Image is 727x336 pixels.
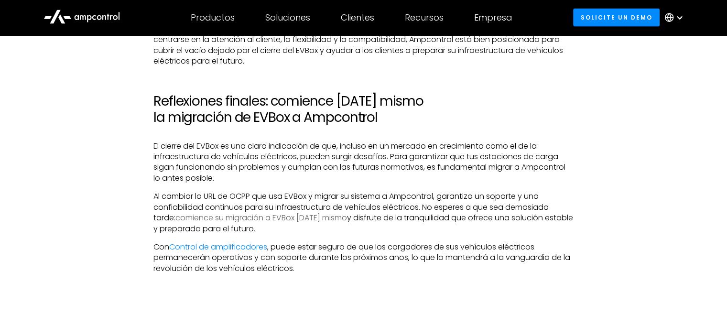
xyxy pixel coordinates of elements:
div: Productos [191,12,235,23]
div: Soluciones [265,12,310,23]
p: Al cambiar la URL de OCPP que usa EVBox y migrar su sistema a Ampcontrol, garantiza un soporte y ... [153,191,574,234]
p: Con , puede estar seguro de que los cargadores de sus vehículos eléctricos permanecerán operativo... [153,242,574,274]
div: Empresa [474,12,512,23]
div: Clientes [341,12,374,23]
p: Sin embargo, esto representa una oportunidad para que empresas confiables e innovadoras como Ampc... [153,13,574,66]
a: Solicite un demo [573,9,660,26]
h2: Reflexiones finales: comience [DATE] mismo la migración de EVBox a Ampcontrol [153,93,574,125]
div: Recursos [405,12,444,23]
a: comience su migración a EVBox [DATE] mismo [175,212,347,223]
a: Control de amplificadores [169,241,267,252]
p: El cierre del EVBox es una clara indicación de que, incluso en un mercado en crecimiento como el ... [153,141,574,184]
